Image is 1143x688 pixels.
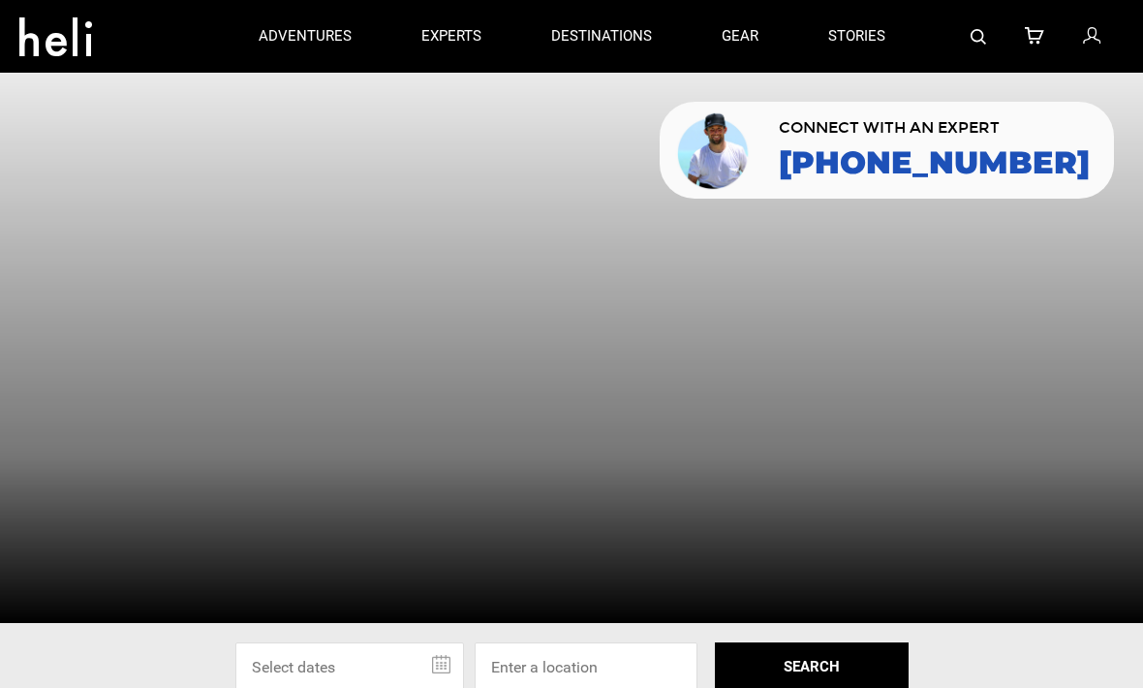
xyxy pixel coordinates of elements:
[551,26,652,47] p: destinations
[779,145,1090,180] a: [PHONE_NUMBER]
[674,109,755,191] img: contact our team
[971,29,986,45] img: search-bar-icon.svg
[259,26,352,47] p: adventures
[421,26,481,47] p: experts
[779,120,1090,136] span: CONNECT WITH AN EXPERT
